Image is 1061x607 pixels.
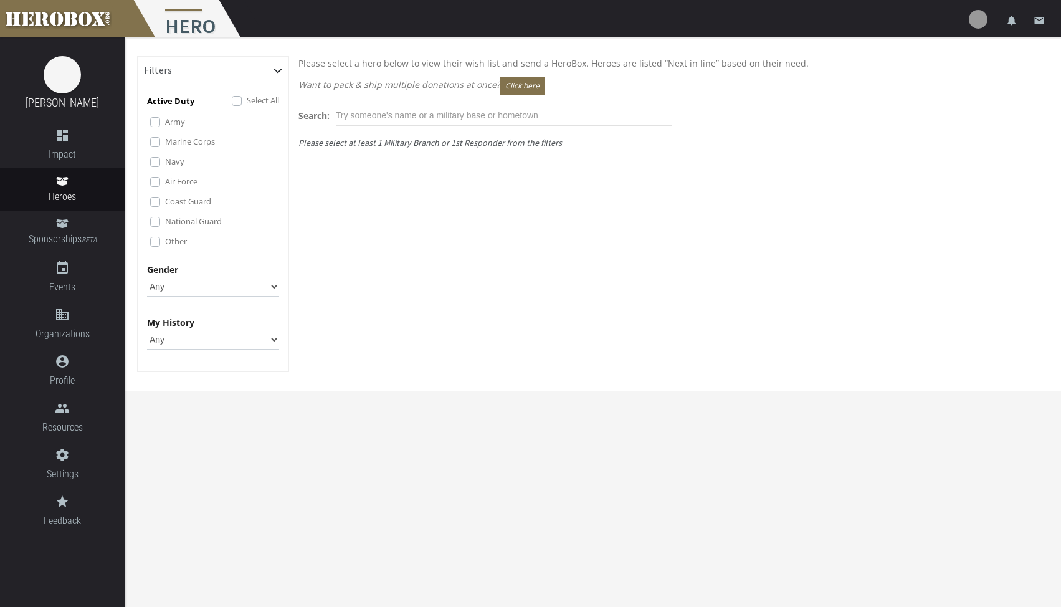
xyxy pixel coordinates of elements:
[144,65,172,76] h6: Filters
[82,236,97,244] small: BETA
[165,214,222,228] label: National Guard
[298,56,1039,70] p: Please select a hero below to view their wish list and send a HeroBox. Heroes are listed “Next in...
[298,138,1039,148] h5: Please select at least 1 Military Branch or 1st Responder from the filters
[165,155,184,168] label: Navy
[147,262,178,277] label: Gender
[165,115,185,128] label: Army
[26,96,99,109] a: [PERSON_NAME]
[165,174,197,188] label: Air Force
[500,77,545,95] button: Click here
[147,315,194,330] label: My History
[298,108,330,123] label: Search:
[165,194,211,208] label: Coast Guard
[1034,15,1045,26] i: email
[247,93,279,107] label: Select All
[336,106,672,126] input: Try someone's name or a military base or hometown
[147,94,194,108] p: Active Duty
[1006,15,1017,26] i: notifications
[165,135,215,148] label: Marine Corps
[298,77,1039,95] p: Want to pack & ship multiple donations at once?
[44,56,81,93] img: image
[165,234,187,248] label: Other
[969,10,987,29] img: user-image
